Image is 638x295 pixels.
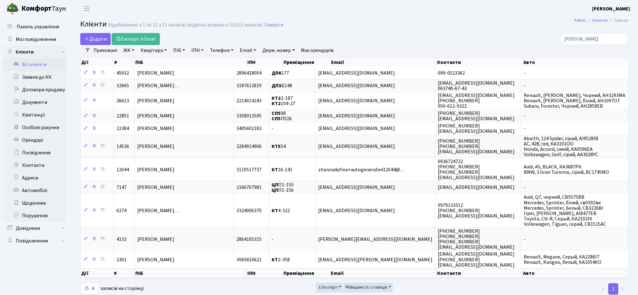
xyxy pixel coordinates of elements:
span: [EMAIL_ADDRESS][DOMAIN_NAME] [318,82,395,89]
button: Експорт [316,283,343,292]
span: 3405602182 [237,125,262,132]
span: [EMAIL_ADDRESS][DOMAIN_NAME] [318,143,395,150]
th: ПІБ [135,58,247,67]
span: 2864105315 [237,236,262,243]
span: Audi, Q7, чорний, СВ5575ВВ Mercedes, Sprinter, білий, св0392ве Mercedes, Sprinter, Белый, СВ3226В... [524,194,606,228]
span: Експорт [318,284,338,291]
a: Скинути [264,22,283,28]
th: Email [330,58,437,67]
span: [EMAIL_ADDRESS][DOMAIN_NAME] 063740-67-43 [438,80,515,92]
span: [PHONE_NUMBER] [EMAIL_ADDRESS][DOMAIN_NAME] [438,122,515,135]
button: Видимість стовпців [344,283,393,292]
nav: breadcrumb [565,14,638,27]
span: 32665 [116,82,129,89]
a: Додати [80,33,111,45]
span: Таун [21,3,66,14]
span: [PERSON_NAME][EMAIL_ADDRESS][DOMAIN_NAME] [318,236,432,243]
span: - [524,70,526,77]
span: - [272,125,274,132]
a: 1 [608,283,618,295]
a: Панель управління [3,20,66,33]
b: КТ [272,207,278,214]
b: Комфорт [21,3,52,14]
b: СП5 [272,110,281,117]
span: [EMAIL_ADDRESS][DOMAIN_NAME] [318,184,395,191]
a: Admin [574,17,586,24]
span: 22384 [116,125,129,132]
span: 3284914906 [237,143,262,150]
span: Панель управління [17,23,59,30]
span: [PERSON_NAME] [137,113,175,120]
span: zhannadufina+autogenerated12044@… [318,166,405,173]
span: [PHONE_NUMBER] [PHONE_NUMBER] [PHONE_NUMBER] [EMAIL_ADDRESS][DOMAIN_NAME] [438,228,515,251]
th: Авто [523,58,629,67]
span: П1-155 П1-156 [272,181,294,194]
span: [EMAIL_ADDRESS][DOMAIN_NAME] [318,125,395,132]
span: [PERSON_NAME]… [137,82,180,89]
b: СП5 [272,115,281,122]
span: 0979131012 [PHONE_NUMBER] [EMAIL_ADDRESS][DOMAIN_NAME] [438,202,515,219]
b: [PERSON_NAME] [592,5,630,12]
span: 22851 [116,113,129,120]
span: Abarth, 124 Spider, сірий, АІ9528ІВ AC, 428, red, КА3101ОО Honda, Accord, синій, КА0596ЕА Volkswa... [524,135,598,158]
b: ДП3 [272,82,282,89]
span: 2214014243 [237,97,262,104]
a: Клієнти [3,46,66,58]
th: Авто [523,269,629,278]
select: записів на сторінці [80,283,99,295]
a: Заявки до КК [3,71,66,83]
img: logo.png [6,3,19,15]
span: - [524,236,526,243]
th: # [113,269,135,278]
th: Дії [81,58,114,67]
span: [PERSON_NAME] [137,125,175,132]
span: [PERSON_NAME] [137,70,175,77]
a: Має орендарів [299,45,336,56]
span: 12044 [116,166,129,173]
a: Квартира [138,45,169,56]
span: 45932 [116,70,129,77]
span: [EMAIL_ADDRESS][DOMAIN_NAME] [318,97,395,104]
b: КТ [272,256,278,263]
li: Список [608,17,629,24]
span: 7147 [116,184,127,191]
span: [PERSON_NAME]… [137,207,180,214]
span: [PHONE_NUMBER] [PHONE_NUMBER] [EMAIL_ADDRESS][DOMAIN_NAME] [438,138,515,155]
span: [EMAIL_ADDRESS][DOMAIN_NAME] [318,207,395,214]
a: Документи [3,96,66,109]
a: Посвідчення [3,146,66,159]
a: Контакти [3,159,66,172]
th: Приміщення [283,58,331,67]
a: Щоденник [3,197,66,209]
a: ЖК [121,45,137,56]
a: Адреси [3,172,66,184]
span: - [524,82,526,89]
span: Видимість стовпців [345,284,387,291]
th: Email [330,269,437,278]
a: Порушення [3,209,66,222]
a: Орендарі [3,134,66,146]
th: ІПН [247,58,283,67]
span: - [272,236,274,243]
span: 26613 [116,97,129,104]
a: Договори продажу [3,83,66,96]
span: - [524,125,526,132]
a: Клієнти [593,17,608,24]
span: 6274 [116,207,127,214]
span: 2-187 104-27 [272,95,296,107]
span: [PERSON_NAME] [137,166,175,173]
a: Держ. номер [260,45,297,56]
span: 2166707981 [237,184,262,191]
a: Експорт в Excel [112,33,160,45]
span: 54 [272,143,286,150]
b: ЦП [272,187,279,194]
th: Дії [81,269,113,278]
span: 16-141 [272,166,293,173]
th: # [114,58,135,67]
span: [EMAIL_ADDRESS][DOMAIN_NAME] [318,113,395,120]
a: [PERSON_NAME] [592,5,630,13]
a: Квитанції [3,109,66,121]
th: ПІБ [135,269,247,278]
span: 3065810621 [237,256,262,263]
div: Відображено з 1 по 11 з 11 записів (відфільтровано з 15,013 записів). [108,22,263,28]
